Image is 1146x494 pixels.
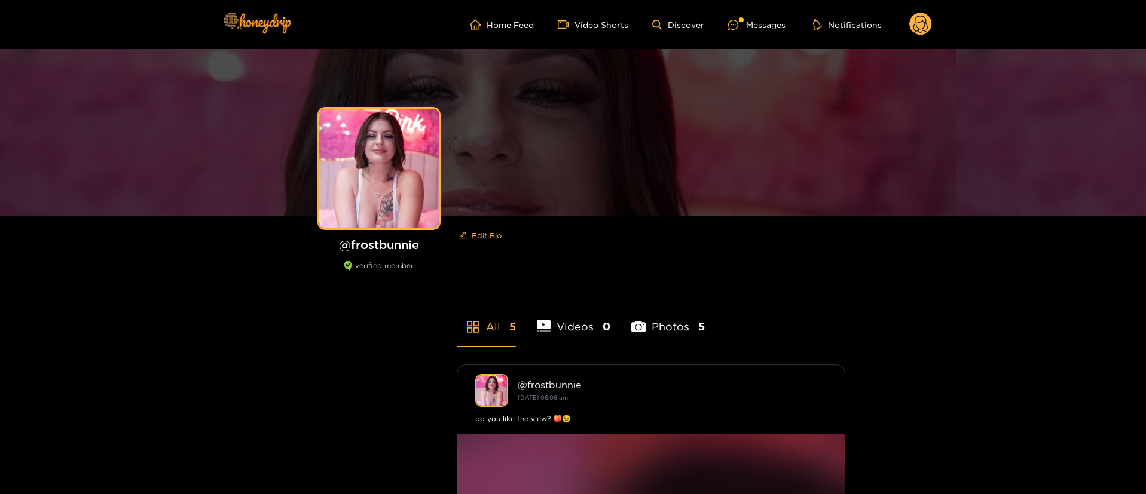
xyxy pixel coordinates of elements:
[457,226,504,245] button: editEdit Bio
[313,261,445,283] div: verified member
[475,374,508,407] img: frostbunnie
[518,394,568,401] small: [DATE] 06:06 am
[728,18,786,32] div: Messages
[475,413,827,425] div: do you like the view? 🍑😉
[537,292,611,346] li: Videos
[631,292,705,346] li: Photos
[558,19,628,30] a: Video Shorts
[518,379,827,390] div: @ frostbunnie
[457,292,516,346] li: All
[603,319,610,334] span: 0
[809,19,885,30] button: Notifications
[470,19,487,30] span: home
[466,320,480,334] span: appstore
[313,237,445,252] h1: @ frostbunnie
[470,19,534,30] a: Home Feed
[698,319,705,334] span: 5
[509,319,516,334] span: 5
[459,231,467,240] span: edit
[558,19,574,30] span: video-camera
[652,20,704,30] a: Discover
[472,229,502,241] span: Edit Bio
